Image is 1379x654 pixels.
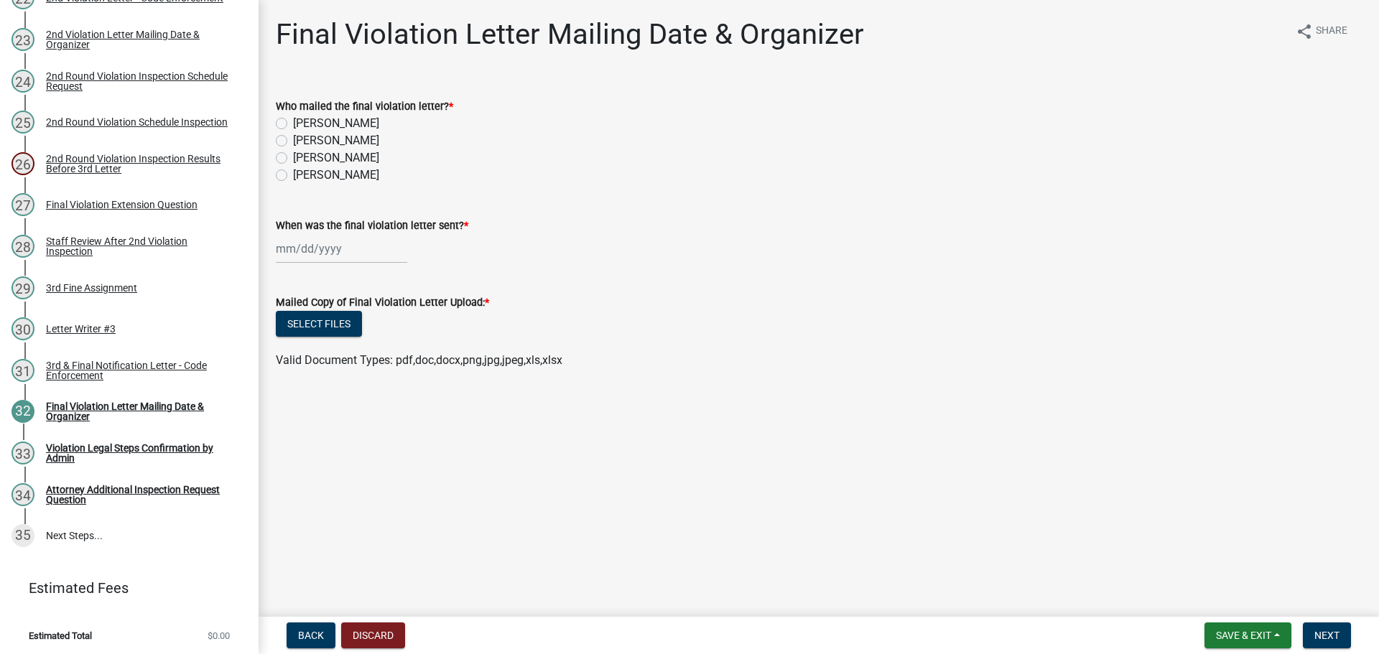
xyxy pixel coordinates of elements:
label: When was the final violation letter sent? [276,221,468,231]
div: 2nd Round Violation Inspection Schedule Request [46,71,236,91]
span: $0.00 [208,631,230,640]
button: Select files [276,311,362,337]
button: Back [287,622,335,648]
label: [PERSON_NAME] [293,115,379,132]
label: Mailed Copy of Final Violation Letter Upload: [276,298,489,308]
div: 24 [11,70,34,93]
div: 2nd Round Violation Inspection Results Before 3rd Letter [46,154,236,174]
button: Discard [341,622,405,648]
span: Back [298,630,324,641]
div: Attorney Additional Inspection Request Question [46,485,236,505]
span: Save & Exit [1216,630,1271,641]
label: [PERSON_NAME] [293,132,379,149]
div: 31 [11,359,34,382]
span: Estimated Total [29,631,92,640]
h1: Final Violation Letter Mailing Date & Organizer [276,17,864,52]
div: Letter Writer #3 [46,324,116,334]
div: Staff Review After 2nd Violation Inspection [46,236,236,256]
a: Estimated Fees [11,574,236,602]
div: 25 [11,111,34,134]
div: 32 [11,400,34,423]
div: 28 [11,235,34,258]
div: 23 [11,28,34,51]
i: share [1296,23,1313,40]
button: shareShare [1284,17,1359,45]
div: 2nd Round Violation Schedule Inspection [46,117,228,127]
span: Next [1314,630,1339,641]
div: 3rd Fine Assignment [46,283,137,293]
div: 3rd & Final Notification Letter - Code Enforcement [46,360,236,380]
label: [PERSON_NAME] [293,149,379,167]
div: 35 [11,524,34,547]
button: Next [1303,622,1351,648]
div: 26 [11,152,34,175]
input: mm/dd/yyyy [276,234,407,263]
div: 34 [11,483,34,506]
button: Save & Exit [1204,622,1291,648]
div: 29 [11,276,34,299]
div: 33 [11,442,34,464]
div: 30 [11,317,34,340]
div: Final Violation Extension Question [46,200,198,210]
span: Valid Document Types: pdf,doc,docx,png,jpg,jpeg,xls,xlsx [276,353,562,367]
label: Who mailed the final violation letter? [276,102,453,112]
div: 2nd Violation Letter Mailing Date & Organizer [46,29,236,50]
div: Final Violation Letter Mailing Date & Organizer [46,401,236,421]
span: Share [1316,23,1347,40]
label: [PERSON_NAME] [293,167,379,184]
div: Violation Legal Steps Confirmation by Admin [46,443,236,463]
div: 27 [11,193,34,216]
